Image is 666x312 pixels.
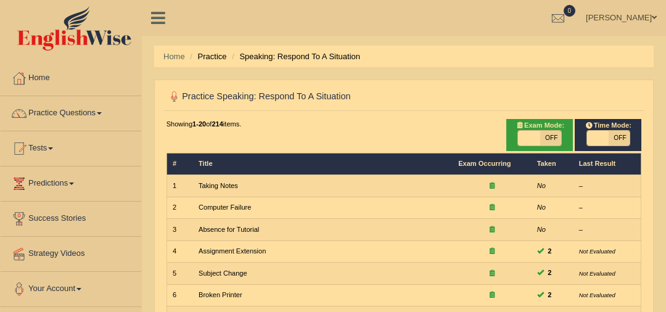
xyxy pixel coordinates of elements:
[564,5,576,17] span: 0
[579,270,615,277] small: Not Evaluated
[1,202,141,232] a: Success Stories
[531,153,573,174] th: Taken
[163,52,185,61] a: Home
[458,181,525,191] div: Exam occurring question
[540,131,562,146] span: OFF
[166,263,193,284] td: 5
[166,240,193,262] td: 4
[1,96,141,127] a: Practice Questions
[537,226,546,233] em: No
[199,291,242,298] a: Broken Printer
[458,203,525,213] div: Exam occurring question
[544,268,556,279] span: You can still take this question
[512,120,569,131] span: Exam Mode:
[579,225,635,235] div: –
[192,120,206,128] b: 1-20
[579,248,615,255] small: Not Evaluated
[166,119,642,129] div: Showing of items.
[199,182,238,189] a: Taking Notes
[537,203,546,211] em: No
[458,160,511,167] a: Exam Occurring
[1,272,141,303] a: Your Account
[1,166,141,197] a: Predictions
[544,290,556,301] span: You can still take this question
[166,89,461,105] h2: Practice Speaking: Respond To A Situation
[199,269,247,277] a: Subject Change
[579,203,635,213] div: –
[166,175,193,197] td: 1
[229,51,360,62] li: Speaking: Respond To A Situation
[212,120,223,128] b: 214
[199,247,266,255] a: Assignment Extension
[166,197,193,218] td: 2
[193,153,453,174] th: Title
[581,120,635,131] span: Time Mode:
[458,290,525,300] div: Exam occurring question
[573,153,641,174] th: Last Result
[199,203,251,211] a: Computer Failure
[579,292,615,298] small: Not Evaluated
[458,247,525,257] div: Exam occurring question
[1,237,141,268] a: Strategy Videos
[1,131,141,162] a: Tests
[544,246,556,257] span: You can still take this question
[506,119,573,151] div: Show exams occurring in exams
[579,181,635,191] div: –
[166,153,193,174] th: #
[458,269,525,279] div: Exam occurring question
[166,284,193,306] td: 6
[187,51,226,62] li: Practice
[609,131,630,146] span: OFF
[1,61,141,92] a: Home
[166,219,193,240] td: 3
[537,182,546,189] em: No
[199,226,259,233] a: Absence for Tutorial
[458,225,525,235] div: Exam occurring question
